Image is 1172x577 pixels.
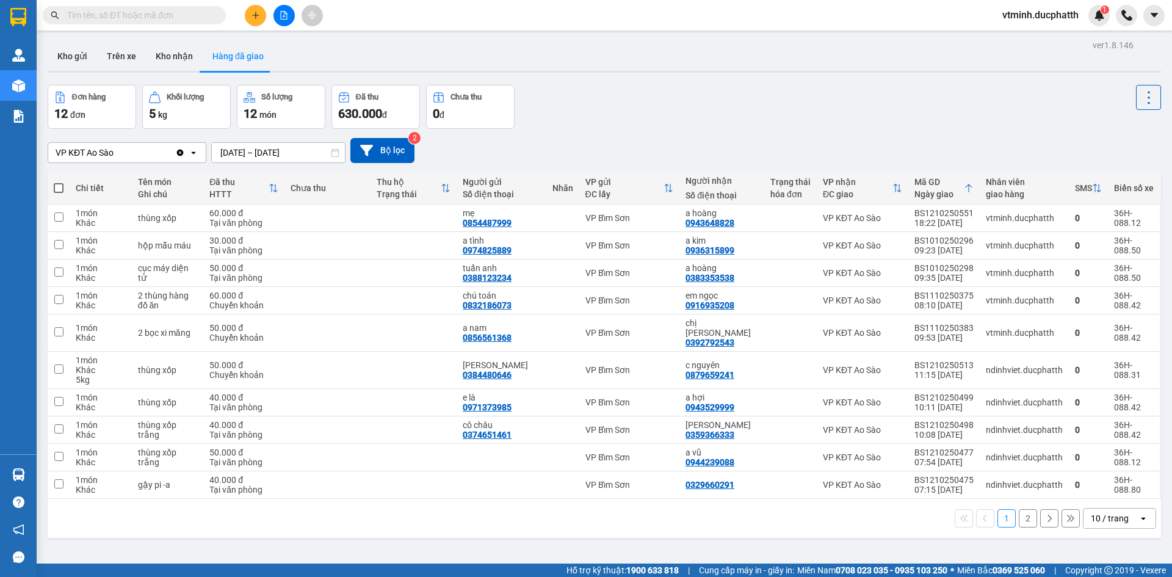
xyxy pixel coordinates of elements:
[993,565,1045,575] strong: 0369 525 060
[1114,360,1154,380] div: 36H-088.31
[1114,323,1154,343] div: 36H-088.42
[371,172,457,205] th: Toggle SortBy
[914,370,974,380] div: 11:15 [DATE]
[1091,512,1129,524] div: 10 / trang
[12,110,25,123] img: solution-icon
[209,236,278,245] div: 30.000 đ
[48,85,136,129] button: Đơn hàng12đơn
[138,241,197,250] div: hộp mẫu máu
[97,42,146,71] button: Trên xe
[209,245,278,255] div: Tại văn phòng
[1114,208,1154,228] div: 36H-088.12
[463,333,512,343] div: 0856561368
[914,457,974,467] div: 07:54 [DATE]
[914,300,974,310] div: 08:10 [DATE]
[76,375,126,385] div: 5 kg
[273,5,295,26] button: file-add
[12,79,25,92] img: warehouse-icon
[463,402,512,412] div: 0971373985
[138,263,197,283] div: cục máy diện tử
[76,263,126,273] div: 1 món
[67,9,211,22] input: Tìm tên, số ĐT hoặc mã đơn
[1075,241,1102,250] div: 0
[914,485,974,495] div: 07:15 [DATE]
[138,365,197,375] div: thùng xốp
[138,213,197,223] div: thùng xốp
[209,300,278,310] div: Chuyển khoản
[986,268,1063,278] div: vtminh.ducphatth
[986,213,1063,223] div: vtminh.ducphatth
[914,475,974,485] div: BS1210250475
[823,365,902,375] div: VP KĐT Ao Sào
[685,393,758,402] div: a hợi
[76,273,126,283] div: Khác
[212,143,345,162] input: Select a date range.
[986,328,1063,338] div: vtminh.ducphatth
[356,93,378,101] div: Đã thu
[463,360,540,370] div: trần hà
[138,328,197,338] div: 2 bọc xi măng
[463,177,540,187] div: Người gửi
[823,189,892,199] div: ĐC giao
[76,448,126,457] div: 1 món
[1114,393,1154,412] div: 36H-088.42
[585,365,674,375] div: VP Bỉm Sơn
[685,218,734,228] div: 0943648828
[463,420,540,430] div: cô châu
[209,177,269,187] div: Đã thu
[1093,38,1134,52] div: ver 1.8.146
[986,189,1063,199] div: giao hàng
[626,565,679,575] strong: 1900 633 818
[685,360,758,370] div: c nguyên
[579,172,680,205] th: Toggle SortBy
[585,328,674,338] div: VP Bỉm Sơn
[377,189,441,199] div: Trạng thái
[426,85,515,129] button: Chưa thu0đ
[209,208,278,218] div: 60.000 đ
[209,420,278,430] div: 40.000 đ
[986,425,1063,435] div: ndinhviet.ducphatth
[914,263,974,273] div: BS1010250298
[685,245,734,255] div: 0936315899
[350,138,414,163] button: Bộ lọc
[685,191,758,200] div: Số điện thoại
[1075,296,1102,305] div: 0
[1075,480,1102,490] div: 0
[76,218,126,228] div: Khác
[244,106,257,121] span: 12
[1114,236,1154,255] div: 36H-088.50
[12,468,25,481] img: warehouse-icon
[823,296,902,305] div: VP KĐT Ao Sào
[797,564,947,577] span: Miền Nam
[76,183,126,193] div: Chi tiết
[585,425,674,435] div: VP Bỉm Sơn
[585,480,674,490] div: VP Bỉm Sơn
[685,236,758,245] div: a kim
[76,333,126,343] div: Khác
[302,5,323,26] button: aim
[914,273,974,283] div: 09:35 [DATE]
[203,42,273,71] button: Hàng đã giao
[986,296,1063,305] div: vtminh.ducphatth
[72,93,106,101] div: Đơn hàng
[209,273,278,283] div: Tại văn phòng
[189,148,198,158] svg: open
[138,189,197,199] div: Ghi chú
[48,42,97,71] button: Kho gửi
[251,11,260,20] span: plus
[1069,172,1108,205] th: Toggle SortBy
[76,475,126,485] div: 1 món
[1075,425,1102,435] div: 0
[986,365,1063,375] div: ndinhviet.ducphatth
[259,110,277,120] span: món
[685,457,734,467] div: 0944239088
[76,430,126,440] div: Khác
[1101,5,1109,14] sup: 1
[1075,268,1102,278] div: 0
[115,147,116,159] input: Selected VP KĐT Ao Sào.
[138,397,197,407] div: thùng xốp
[688,564,690,577] span: |
[685,402,734,412] div: 0943529999
[685,338,734,347] div: 0392792543
[1114,420,1154,440] div: 36H-088.42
